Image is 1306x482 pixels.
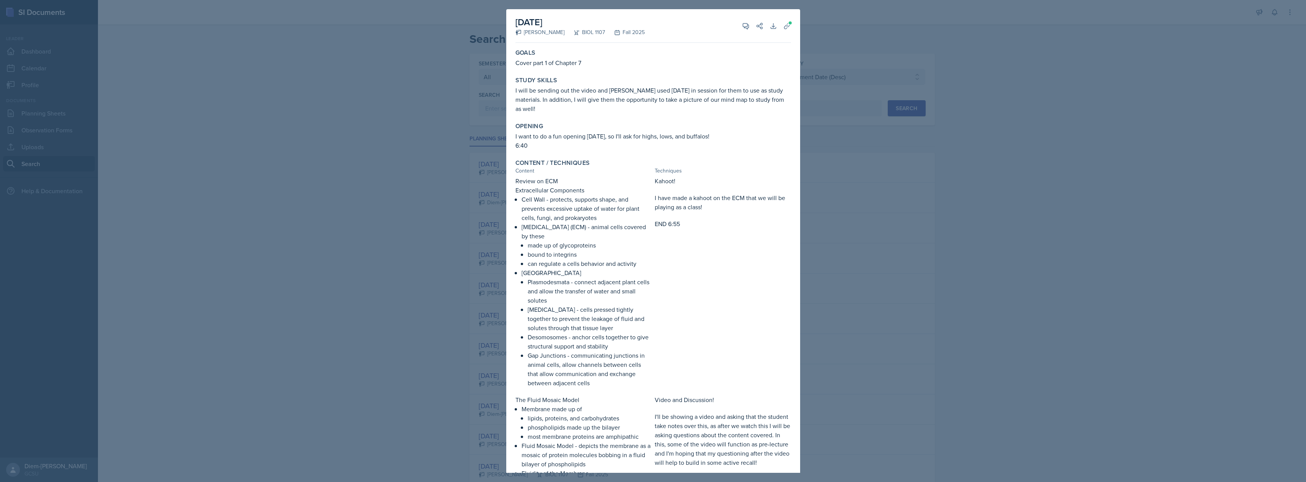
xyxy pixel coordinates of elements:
[528,414,652,423] p: lipids, proteins, and carbohydrates
[515,167,652,175] div: Content
[528,432,652,441] p: most membrane proteins are amphipathic
[564,28,605,36] div: BIOL 1107
[515,58,791,67] p: Cover part 1 of Chapter 7
[515,77,558,84] label: Study Skills
[522,469,652,478] p: Fluidity of the Membrane
[655,219,791,228] p: END 6:55
[528,250,652,259] p: bound to integrins
[528,423,652,432] p: phospholipids made up the bilayer
[655,193,791,212] p: I have made a kahoot on the ECM that we will be playing as a class!
[522,404,652,414] p: Membrane made up of
[515,122,543,130] label: Opening
[655,412,791,467] p: I'll be showing a video and asking that the student take notes over this, as after we watch this ...
[515,176,652,186] p: Review on ECM
[515,141,791,150] p: 6:40
[522,268,652,277] p: [GEOGRAPHIC_DATA]
[515,186,652,195] p: Extracellular Components
[655,395,791,404] p: Video and Discussion!
[655,176,791,186] p: Kahoot!
[528,332,652,351] p: Desomosomes - anchor cells together to give structural support and stability
[528,277,652,305] p: Plasmodesmata - connect adjacent plant cells and allow the transfer of water and small solutes
[528,241,652,250] p: made up of glycoproteins
[515,132,791,141] p: I want to do a fun opening [DATE], so I'll ask for highs, lows, and buffalos!
[515,15,645,29] h2: [DATE]
[515,28,564,36] div: [PERSON_NAME]
[522,222,652,241] p: [MEDICAL_DATA] (ECM) - animal cells covered by these
[528,305,652,332] p: [MEDICAL_DATA] - cells pressed tightly together to prevent the leakage of fluid and solutes throu...
[515,159,590,167] label: Content / Techniques
[522,441,652,469] p: Fluid Mosaic Model - depicts the membrane as a mosaic of protein molecules bobbing in a fluid bil...
[515,86,791,113] p: I will be sending out the video and [PERSON_NAME] used [DATE] in session for them to use as study...
[528,259,652,268] p: can regulate a cells behavior and activity
[605,28,645,36] div: Fall 2025
[515,49,536,57] label: Goals
[515,395,652,404] p: The Fluid Mosaic Model
[655,167,791,175] div: Techniques
[528,351,652,388] p: Gap Junctions - communicating junctions in animal cells, allow channels between cells that allow ...
[522,195,652,222] p: Cell Wall - protects, supports shape, and prevents excessive uptake of water for plant cells, fun...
